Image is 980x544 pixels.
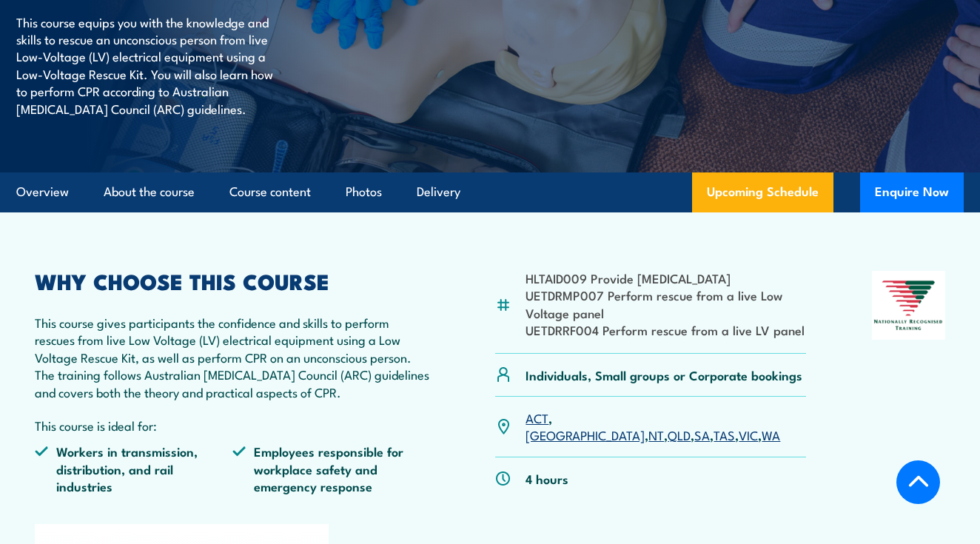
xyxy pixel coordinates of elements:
[346,172,382,212] a: Photos
[526,409,806,444] p: , , , , , , ,
[526,321,806,338] li: UETDRRF004 Perform rescue from a live LV panel
[16,13,286,117] p: This course equips you with the knowledge and skills to rescue an unconscious person from live Lo...
[229,172,311,212] a: Course content
[739,426,758,443] a: VIC
[872,271,945,340] img: Nationally Recognised Training logo.
[694,426,710,443] a: SA
[35,417,429,434] p: This course is ideal for:
[526,269,806,286] li: HLTAID009 Provide [MEDICAL_DATA]
[714,426,735,443] a: TAS
[35,314,429,400] p: This course gives participants the confidence and skills to perform rescues from live Low Voltage...
[668,426,691,443] a: QLD
[35,271,429,290] h2: WHY CHOOSE THIS COURSE
[762,426,780,443] a: WA
[35,443,232,494] li: Workers in transmission, distribution, and rail industries
[232,443,430,494] li: Employees responsible for workplace safety and emergency response
[417,172,460,212] a: Delivery
[648,426,664,443] a: NT
[526,409,548,426] a: ACT
[526,366,802,383] p: Individuals, Small groups or Corporate bookings
[526,470,568,487] p: 4 hours
[16,172,69,212] a: Overview
[860,172,964,212] button: Enquire Now
[526,286,806,321] li: UETDRMP007 Perform rescue from a live Low Voltage panel
[526,426,645,443] a: [GEOGRAPHIC_DATA]
[692,172,833,212] a: Upcoming Schedule
[104,172,195,212] a: About the course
